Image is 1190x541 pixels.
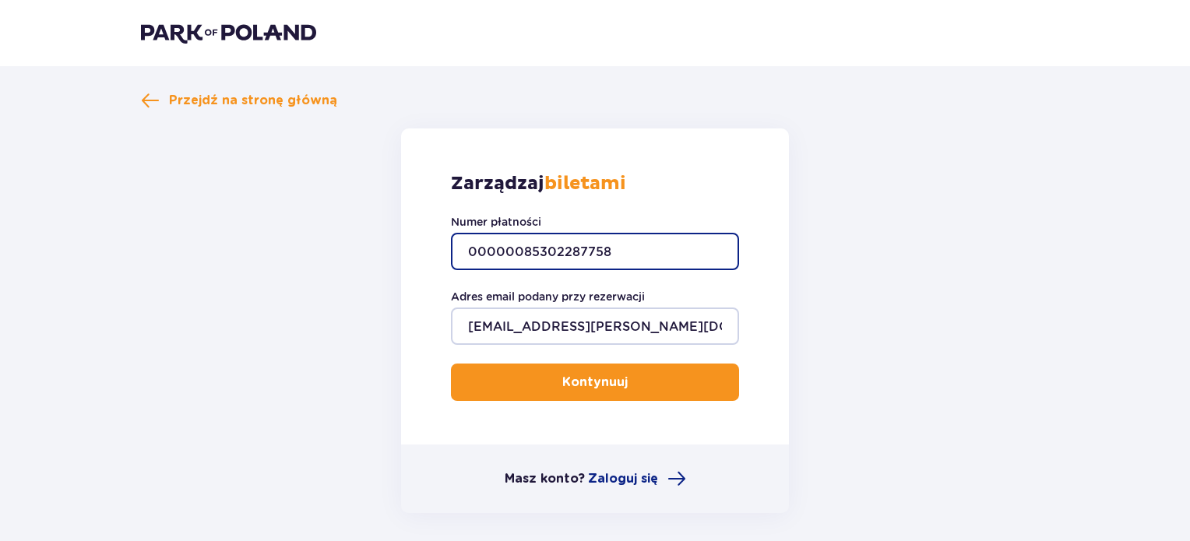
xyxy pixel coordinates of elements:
label: Numer płatności [451,214,541,230]
p: Zarządzaj [451,172,626,195]
button: Kontynuuj [451,364,739,401]
span: Przejdź na stronę główną [169,92,337,109]
a: Przejdź na stronę główną [141,91,337,110]
a: Zaloguj się [588,469,686,488]
strong: biletami [544,172,626,195]
label: Adres email podany przy rezerwacji [451,289,645,304]
img: Park of Poland logo [141,22,316,44]
span: Zaloguj się [588,470,658,487]
p: Masz konto? [505,470,585,487]
p: Kontynuuj [562,374,628,391]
